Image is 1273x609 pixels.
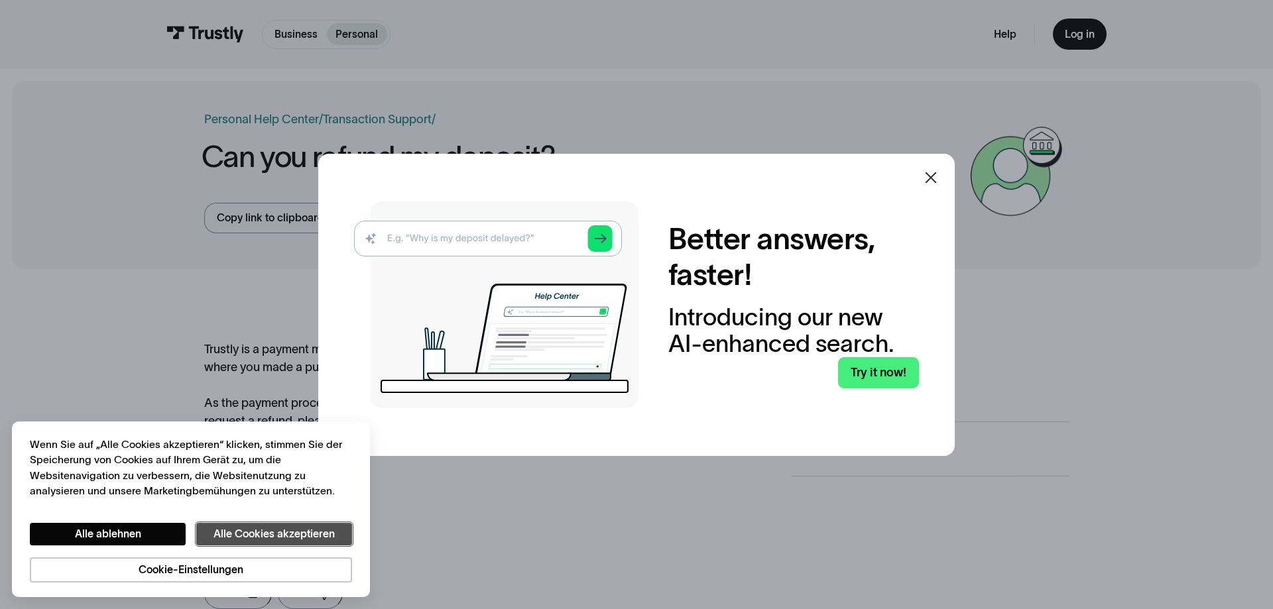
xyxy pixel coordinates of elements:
button: Alle ablehnen [30,523,186,545]
button: Alle Cookies akzeptieren [196,523,352,545]
div: Cookie banner [12,421,370,597]
h2: Better answers, faster! [668,221,919,292]
div: Wenn Sie auf „Alle Cookies akzeptieren“ klicken, stimmen Sie der Speicherung von Cookies auf Ihre... [30,437,352,500]
a: Try it now! [838,357,919,388]
div: Introducing our new AI-enhanced search. [668,304,919,357]
button: Cookie-Einstellungen [30,557,352,582]
div: Datenschutz [30,437,352,582]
